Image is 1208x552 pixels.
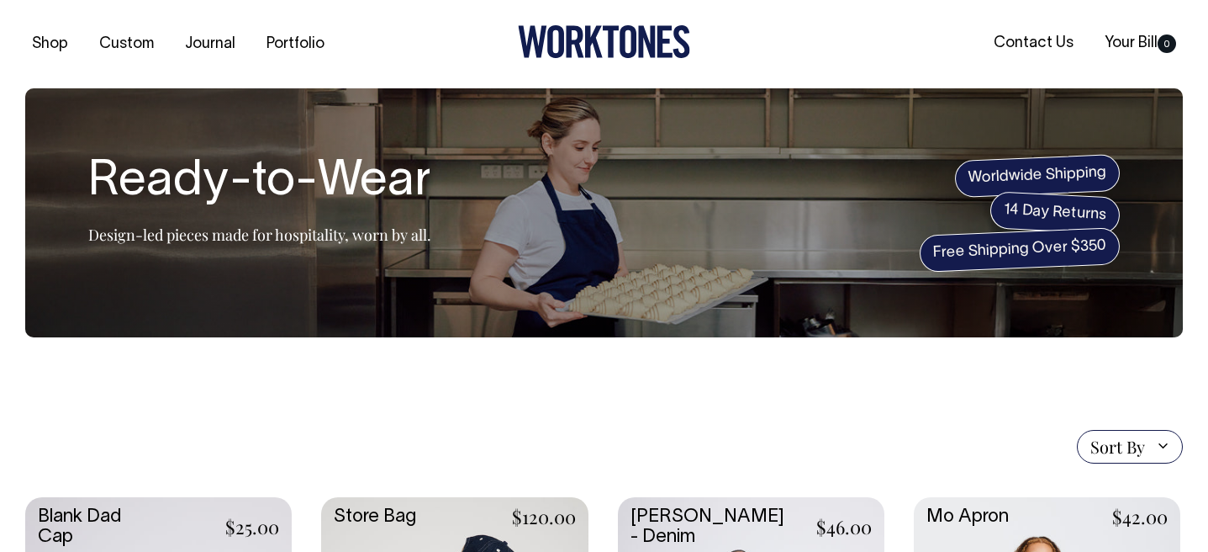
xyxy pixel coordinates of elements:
a: Portfolio [260,30,331,58]
span: 14 Day Returns [989,191,1121,235]
span: Sort By [1090,437,1145,457]
a: Custom [92,30,161,58]
a: Journal [178,30,242,58]
span: Free Shipping Over $350 [919,227,1121,273]
span: Worldwide Shipping [954,154,1121,198]
h1: Ready-to-Wear [88,156,431,210]
span: 0 [1158,34,1176,53]
a: Shop [25,30,75,58]
a: Your Bill0 [1098,29,1183,57]
p: Design-led pieces made for hospitality, worn by all. [88,225,431,245]
a: Contact Us [987,29,1080,57]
